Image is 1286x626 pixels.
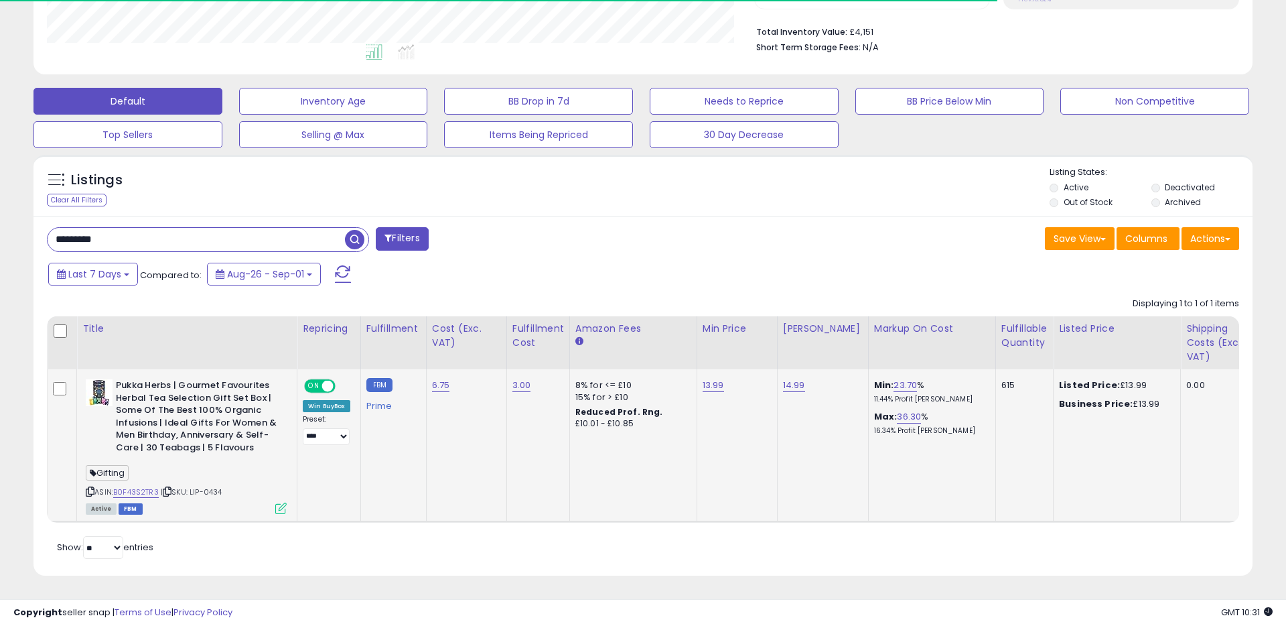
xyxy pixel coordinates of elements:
[116,379,279,457] b: Pukka Herbs | Gourmet Favourites Herbal Tea Selection Gift Set Box | Some Of The Best 100% Organi...
[366,395,416,412] div: Prime
[33,88,222,115] button: Default
[47,194,106,206] div: Clear All Filters
[894,379,917,392] a: 23.70
[650,88,839,115] button: Needs to Reprice
[334,381,355,392] span: OFF
[13,606,62,619] strong: Copyright
[432,322,501,350] div: Cost (Exc. VAT)
[140,269,202,281] span: Compared to:
[303,400,350,412] div: Win BuyBox
[868,316,995,369] th: The percentage added to the cost of goods (COGS) that forms the calculator for Min & Max prices.
[86,503,117,515] span: All listings currently available for purchase on Amazon
[119,503,143,515] span: FBM
[1059,379,1170,391] div: £13.99
[1221,606,1273,619] span: 2025-09-9 10:31 GMT
[303,322,355,336] div: Repricing
[444,88,633,115] button: BB Drop in 7d
[115,606,171,619] a: Terms of Use
[703,322,772,336] div: Min Price
[239,88,428,115] button: Inventory Age
[376,227,428,251] button: Filters
[874,379,894,391] b: Min:
[71,171,123,190] h5: Listings
[86,379,287,513] div: ASIN:
[897,410,921,424] a: 36.30
[874,411,985,436] div: %
[1186,322,1255,364] div: Shipping Costs (Exc. VAT)
[855,88,1044,115] button: BB Price Below Min
[575,418,687,430] div: £10.01 - £10.85
[86,465,129,481] span: Gifting
[48,263,138,286] button: Last 7 Days
[68,267,121,281] span: Last 7 Days
[512,322,564,350] div: Fulfillment Cost
[303,415,350,445] div: Preset:
[575,406,663,418] b: Reduced Prof. Rng.
[57,541,153,554] span: Show: entries
[1059,398,1170,410] div: £13.99
[874,322,990,336] div: Markup on Cost
[1059,379,1120,391] b: Listed Price:
[575,336,583,348] small: Amazon Fees.
[874,379,985,404] div: %
[874,410,898,423] b: Max:
[756,23,1229,39] li: £4,151
[1165,182,1215,193] label: Deactivated
[239,121,428,148] button: Selling @ Max
[1125,232,1167,245] span: Columns
[444,121,633,148] button: Items Being Repriced
[82,322,291,336] div: Title
[366,378,392,392] small: FBM
[227,267,304,281] span: Aug-26 - Sep-01
[173,606,232,619] a: Privacy Policy
[756,26,847,38] b: Total Inventory Value:
[1059,322,1175,336] div: Listed Price
[874,426,985,436] p: 16.34% Profit [PERSON_NAME]
[13,607,232,619] div: seller snap | |
[1059,397,1133,410] b: Business Price:
[756,42,861,53] b: Short Term Storage Fees:
[863,41,879,54] span: N/A
[161,487,222,497] span: | SKU: LIP-0434
[1045,227,1115,250] button: Save View
[575,322,691,336] div: Amazon Fees
[432,379,450,392] a: 6.75
[366,322,421,336] div: Fulfillment
[575,391,687,403] div: 15% for > £10
[1133,298,1239,310] div: Displaying 1 to 1 of 1 items
[874,395,985,404] p: 11.44% Profit [PERSON_NAME]
[1001,379,1043,391] div: 615
[1060,88,1249,115] button: Non Competitive
[1064,196,1113,208] label: Out of Stock
[113,487,159,498] a: B0F43S2TR3
[1064,182,1088,193] label: Active
[86,379,113,406] img: 5189NXhgJ+L._SL40_.jpg
[207,263,321,286] button: Aug-26 - Sep-01
[305,381,322,392] span: ON
[1050,166,1252,179] p: Listing States:
[33,121,222,148] button: Top Sellers
[1186,379,1251,391] div: 0.00
[650,121,839,148] button: 30 Day Decrease
[703,379,724,392] a: 13.99
[1165,196,1201,208] label: Archived
[512,379,531,392] a: 3.00
[783,322,863,336] div: [PERSON_NAME]
[575,379,687,391] div: 8% for <= £10
[783,379,805,392] a: 14.99
[1001,322,1048,350] div: Fulfillable Quantity
[1117,227,1180,250] button: Columns
[1182,227,1239,250] button: Actions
